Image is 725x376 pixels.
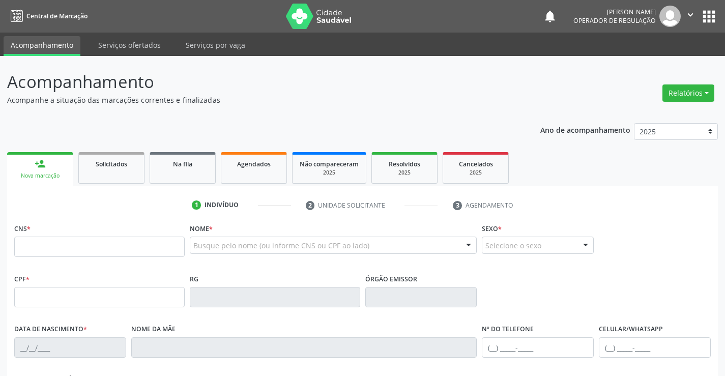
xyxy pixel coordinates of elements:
div: Nova marcação [14,172,66,180]
input: (__) _____-_____ [599,337,711,358]
div: 2025 [450,169,501,177]
p: Ano de acompanhamento [540,123,630,136]
span: Cancelados [459,160,493,168]
label: Celular/WhatsApp [599,322,663,337]
img: img [659,6,681,27]
button: notifications [543,9,557,23]
button:  [681,6,700,27]
span: Operador de regulação [573,16,656,25]
div: [PERSON_NAME] [573,8,656,16]
span: Na fila [173,160,192,168]
div: 1 [192,200,201,210]
label: Nome da mãe [131,322,176,337]
button: Relatórios [662,84,714,102]
label: Sexo [482,221,502,237]
div: 2025 [379,169,430,177]
p: Acompanhamento [7,69,505,95]
label: Órgão emissor [365,271,417,287]
div: Indivíduo [205,200,239,210]
input: __/__/____ [14,337,126,358]
a: Central de Marcação [7,8,88,24]
span: Não compareceram [300,160,359,168]
a: Acompanhamento [4,36,80,56]
label: Data de nascimento [14,322,87,337]
button: apps [700,8,718,25]
label: CNS [14,221,31,237]
span: Busque pelo nome (ou informe CNS ou CPF ao lado) [193,240,369,251]
label: Nº do Telefone [482,322,534,337]
p: Acompanhe a situação das marcações correntes e finalizadas [7,95,505,105]
a: Serviços por vaga [179,36,252,54]
span: Central de Marcação [26,12,88,20]
div: person_add [35,158,46,169]
i:  [685,9,696,20]
label: CPF [14,271,30,287]
span: Selecione o sexo [485,240,541,251]
input: (__) _____-_____ [482,337,594,358]
span: Agendados [237,160,271,168]
span: Solicitados [96,160,127,168]
label: RG [190,271,198,287]
div: 2025 [300,169,359,177]
span: Resolvidos [389,160,420,168]
a: Serviços ofertados [91,36,168,54]
label: Nome [190,221,213,237]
